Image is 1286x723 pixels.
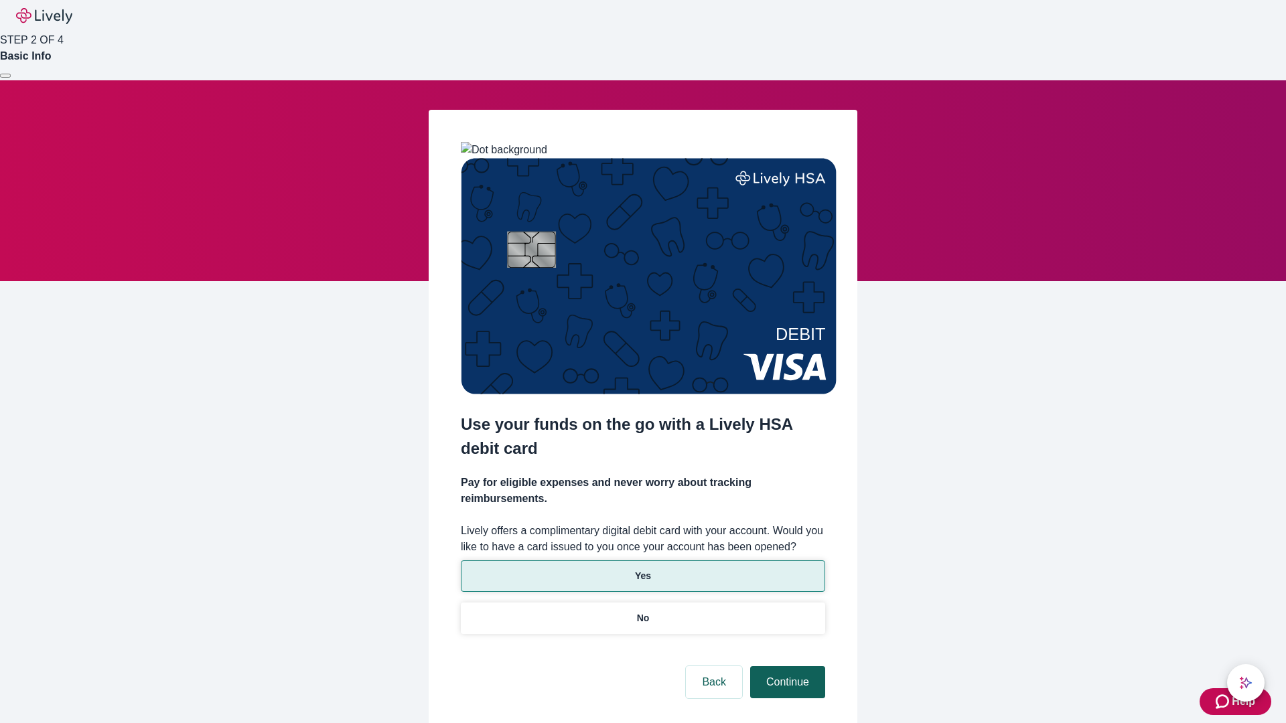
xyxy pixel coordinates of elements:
button: Zendesk support iconHelp [1200,688,1271,715]
h2: Use your funds on the go with a Lively HSA debit card [461,412,825,461]
button: No [461,602,825,634]
svg: Zendesk support icon [1216,694,1232,710]
p: No [637,611,650,625]
button: chat [1227,664,1265,702]
img: Dot background [461,142,547,158]
button: Back [686,666,742,698]
span: Help [1232,694,1255,710]
h4: Pay for eligible expenses and never worry about tracking reimbursements. [461,475,825,507]
button: Continue [750,666,825,698]
img: Lively [16,8,72,24]
label: Lively offers a complimentary digital debit card with your account. Would you like to have a card... [461,523,825,555]
svg: Lively AI Assistant [1239,676,1253,690]
img: Debit card [461,158,837,394]
button: Yes [461,560,825,592]
p: Yes [635,569,651,583]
